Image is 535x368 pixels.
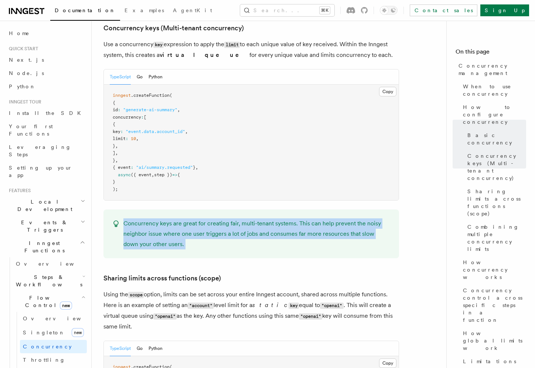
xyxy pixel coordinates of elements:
a: Combining multiple concurrency limits [464,220,526,256]
a: Next.js [6,53,87,67]
code: "openai" [320,303,343,309]
span: "event.data.account_id" [126,129,185,134]
span: Install the SDK [9,110,85,116]
a: Documentation [50,2,120,21]
span: { [113,122,115,127]
span: Basic concurrency [467,132,526,146]
a: When to use concurrency [460,80,526,100]
span: , [115,143,118,149]
a: Leveraging Steps [6,140,87,161]
span: Home [9,30,30,37]
a: Home [6,27,87,40]
span: id [113,107,118,112]
code: "openai" [153,313,177,320]
strong: virtual queue [160,51,249,58]
span: , [151,172,154,177]
span: How to configure concurrency [463,103,526,126]
code: "openai" [299,313,322,320]
a: Singletonnew [20,325,87,340]
code: scope [128,292,144,298]
button: Toggle dark mode [380,6,398,15]
a: Overview [20,312,87,325]
span: ( [170,93,172,98]
span: Sharing limits across functions (scope) [467,188,526,217]
span: Features [6,188,31,194]
span: Limitations [463,358,516,365]
span: Local Development [6,198,81,213]
span: Events & Triggers [6,219,81,234]
button: Steps & Workflows [13,270,87,291]
span: { event [113,165,131,170]
a: Your first Functions [6,120,87,140]
span: "generate-ai-summary" [123,107,177,112]
span: Steps & Workflows [13,273,82,288]
span: : [131,165,133,170]
span: inngest [113,93,131,98]
span: Singleton [23,330,65,335]
a: How global limits work [460,327,526,355]
span: Python [9,84,36,89]
a: How concurrency works [460,256,526,284]
a: Examples [120,2,168,20]
a: Sign Up [480,4,529,16]
span: : [126,136,128,141]
span: new [72,328,84,337]
a: Throttling [20,353,87,367]
code: limit [224,42,240,48]
span: , [177,107,180,112]
a: Basic concurrency [464,129,526,149]
a: Overview [13,257,87,270]
a: Concurrency [20,340,87,353]
span: "ai/summary.requested" [136,165,193,170]
span: key [113,129,120,134]
button: TypeScript [110,341,131,356]
a: Sharing limits across functions (scope) [464,185,526,220]
button: Python [149,341,163,356]
span: When to use concurrency [463,83,526,98]
a: Install the SDK [6,106,87,120]
button: Flow Controlnew [13,291,87,312]
span: Flow Control [13,294,81,309]
span: ); [113,187,118,192]
a: Concurrency management [456,59,526,80]
span: , [115,158,118,163]
span: Inngest Functions [6,239,80,254]
span: => [172,172,177,177]
span: Combining multiple concurrency limits [467,223,526,253]
span: Concurrency [23,344,72,350]
span: Your first Functions [9,123,53,137]
code: key [153,42,164,48]
span: AgentKit [173,7,212,13]
button: Events & Triggers [6,216,87,236]
span: , [115,150,118,156]
button: Search...⌘K [240,4,334,16]
span: : [120,129,123,134]
span: Inngest tour [6,99,41,105]
span: new [60,301,72,310]
span: Overview [16,261,92,267]
span: Throttling [23,357,65,363]
span: ] [113,150,115,156]
button: Copy [379,358,396,368]
em: static [252,301,287,309]
button: Local Development [6,195,87,216]
span: ({ event [131,172,151,177]
span: { [177,172,180,177]
span: Concurrency control across specific steps in a function [463,287,526,324]
span: Examples [125,7,164,13]
button: Python [149,69,163,85]
span: Quick start [6,46,38,52]
a: Sharing limits across functions (scope) [103,273,221,283]
span: } [193,165,195,170]
span: , [195,165,198,170]
span: { [113,100,115,105]
span: How global limits work [463,330,526,352]
code: key [289,303,299,309]
span: , [185,129,188,134]
a: How to configure concurrency [460,100,526,129]
a: AgentKit [168,2,217,20]
span: Documentation [55,7,116,13]
p: Concurrency keys are great for creating fair, multi-tenant systems. This can help prevent the noi... [123,218,390,249]
p: Use a concurrency expression to apply the to each unique value of key received. Within the Innges... [103,39,399,60]
button: TypeScript [110,69,131,85]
